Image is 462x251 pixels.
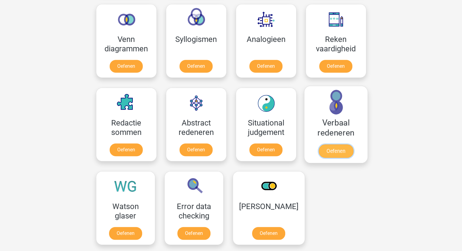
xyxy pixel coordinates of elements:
a: Oefenen [110,60,143,73]
a: Oefenen [249,143,282,156]
a: Oefenen [249,60,282,73]
a: Oefenen [180,143,213,156]
a: Oefenen [110,143,143,156]
a: Oefenen [318,144,353,158]
a: Oefenen [180,60,213,73]
a: Oefenen [252,227,285,240]
a: Oefenen [109,227,142,240]
a: Oefenen [177,227,210,240]
a: Oefenen [319,60,352,73]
